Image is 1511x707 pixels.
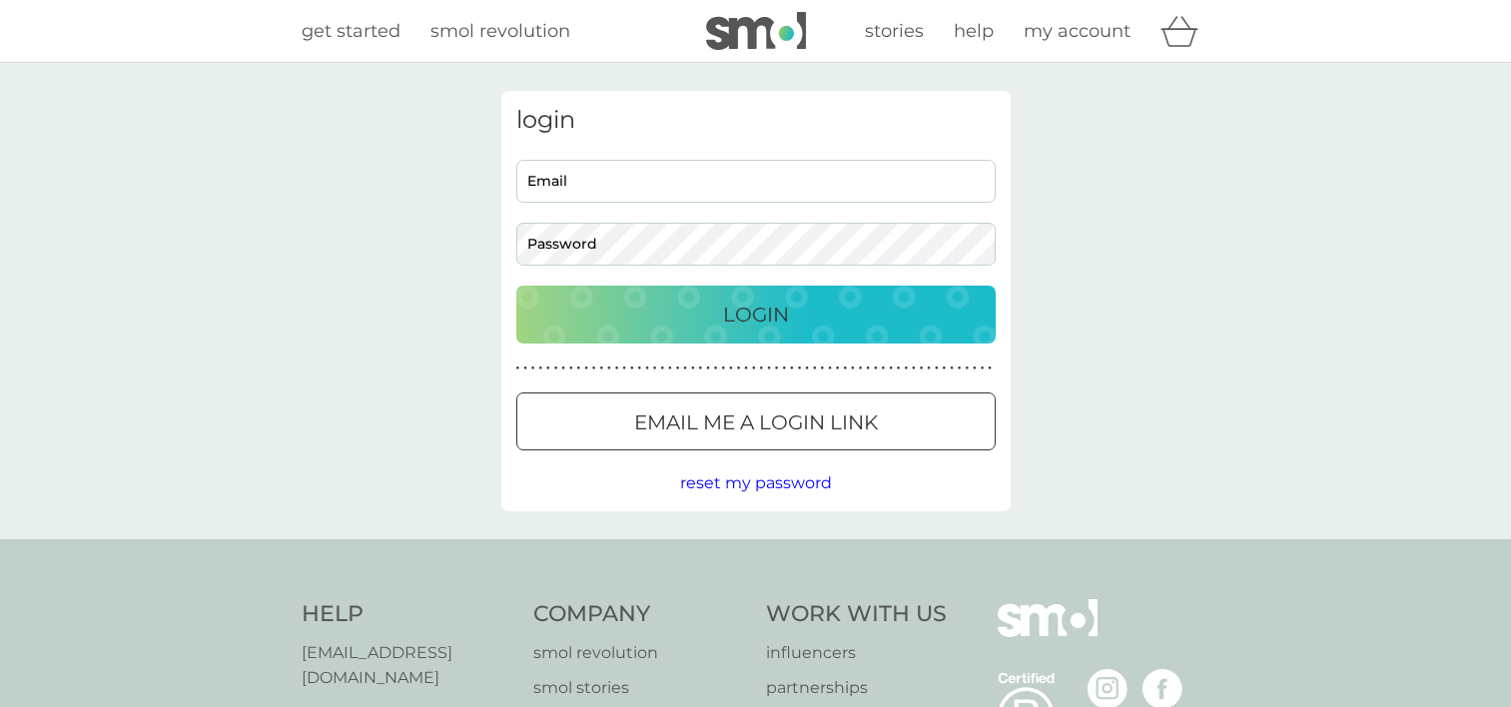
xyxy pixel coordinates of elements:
p: ● [622,363,626,373]
p: ● [516,363,520,373]
p: Email me a login link [634,406,878,438]
p: ● [554,363,558,373]
p: ● [904,363,908,373]
p: ● [920,363,924,373]
p: ● [577,363,581,373]
p: ● [813,363,817,373]
p: ● [843,363,847,373]
p: ● [645,363,649,373]
p: ● [943,363,947,373]
p: ● [599,363,603,373]
p: ● [935,363,939,373]
p: ● [744,363,748,373]
div: basket [1160,11,1210,51]
p: ● [859,363,863,373]
p: ● [714,363,718,373]
span: get started [302,20,400,42]
button: reset my password [680,470,832,496]
p: ● [790,363,794,373]
img: smol [706,12,806,50]
span: help [954,20,994,42]
p: ● [737,363,741,373]
a: smol revolution [430,17,570,46]
p: ● [546,363,550,373]
a: my account [1024,17,1131,46]
span: my account [1024,20,1131,42]
a: [EMAIL_ADDRESS][DOMAIN_NAME] [302,640,514,691]
p: ● [691,363,695,373]
p: ● [668,363,672,373]
p: ● [782,363,786,373]
p: ● [676,363,680,373]
p: ● [965,363,969,373]
p: ● [889,363,893,373]
p: ● [767,363,771,373]
a: stories [865,17,924,46]
p: ● [706,363,710,373]
p: ● [897,363,901,373]
a: smol revolution [533,640,746,666]
p: ● [523,363,527,373]
p: ● [615,363,619,373]
p: ● [821,363,825,373]
p: ● [760,363,764,373]
p: ● [653,363,657,373]
p: Login [723,299,789,331]
p: ● [981,363,985,373]
p: ● [874,363,878,373]
a: help [954,17,994,46]
p: ● [699,363,703,373]
p: ● [660,363,664,373]
p: ● [988,363,992,373]
p: ● [866,363,870,373]
p: ● [638,363,642,373]
h4: Work With Us [766,599,947,630]
p: ● [882,363,886,373]
p: ● [836,363,840,373]
a: get started [302,17,400,46]
p: ● [607,363,611,373]
p: ● [775,363,779,373]
p: ● [683,363,687,373]
p: ● [592,363,596,373]
p: ● [538,363,542,373]
span: smol revolution [430,20,570,42]
p: ● [569,363,573,373]
h4: Company [533,599,746,630]
p: ● [561,363,565,373]
p: ● [912,363,916,373]
p: ● [721,363,725,373]
p: ● [950,363,954,373]
a: smol stories [533,675,746,701]
a: partnerships [766,675,947,701]
p: ● [927,363,931,373]
img: smol [998,599,1098,667]
p: ● [805,363,809,373]
span: reset my password [680,473,832,492]
p: ● [752,363,756,373]
p: ● [531,363,535,373]
p: ● [851,363,855,373]
h4: Help [302,599,514,630]
p: ● [973,363,977,373]
button: Login [516,286,996,344]
span: stories [865,20,924,42]
button: Email me a login link [516,392,996,450]
p: ● [584,363,588,373]
p: ● [729,363,733,373]
p: ● [958,363,962,373]
a: influencers [766,640,947,666]
p: ● [630,363,634,373]
p: ● [798,363,802,373]
h3: login [516,106,996,135]
p: ● [828,363,832,373]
